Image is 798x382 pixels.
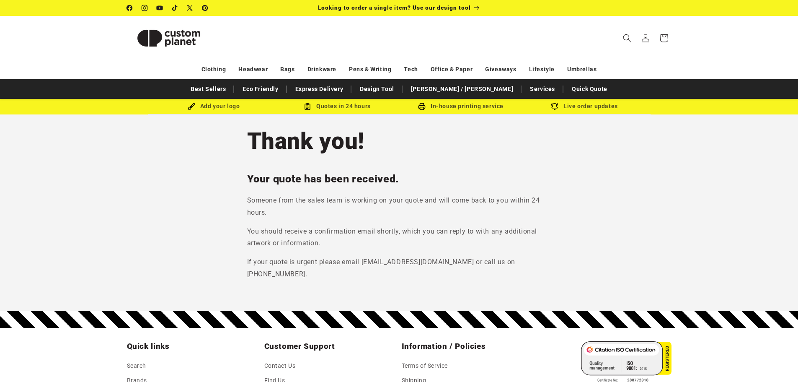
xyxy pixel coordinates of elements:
a: Search [127,361,147,373]
a: Custom Planet [124,16,214,60]
span: Looking to order a single item? Use our design tool [318,4,471,11]
p: If your quote is urgent please email [EMAIL_ADDRESS][DOMAIN_NAME] or call us on [PHONE_NUMBER]. [247,256,551,281]
a: [PERSON_NAME] / [PERSON_NAME] [407,82,517,96]
a: Quick Quote [568,82,612,96]
a: Terms of Service [402,361,448,373]
a: Drinkware [307,62,336,77]
a: Eco Friendly [238,82,282,96]
h1: Thank you! [247,126,551,156]
h2: Your quote has been received. [247,172,551,186]
a: Office & Paper [431,62,473,77]
h2: Quick links [127,341,259,351]
a: Express Delivery [291,82,348,96]
summary: Search [618,29,636,47]
h2: Customer Support [264,341,397,351]
div: Quotes in 24 hours [276,101,399,112]
img: Custom Planet [127,19,211,57]
a: Headwear [238,62,268,77]
div: In-house printing service [399,101,523,112]
a: Lifestyle [529,62,555,77]
a: Services [526,82,559,96]
a: Contact Us [264,361,296,373]
img: Brush Icon [188,103,195,110]
img: In-house printing [418,103,426,110]
h2: Information / Policies [402,341,534,351]
a: Giveaways [485,62,516,77]
div: Live order updates [523,101,646,112]
a: Design Tool [356,82,398,96]
img: Order updates [551,103,558,110]
div: Add your logo [152,101,276,112]
a: Umbrellas [567,62,597,77]
img: Order Updates Icon [304,103,311,110]
p: You should receive a confirmation email shortly, which you can reply to with any additional artwo... [247,226,551,250]
a: Pens & Writing [349,62,391,77]
a: Tech [404,62,418,77]
a: Clothing [201,62,226,77]
p: Someone from the sales team is working on your quote and will come back to you within 24 hours. [247,195,551,219]
a: Bags [280,62,294,77]
a: Best Sellers [186,82,230,96]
